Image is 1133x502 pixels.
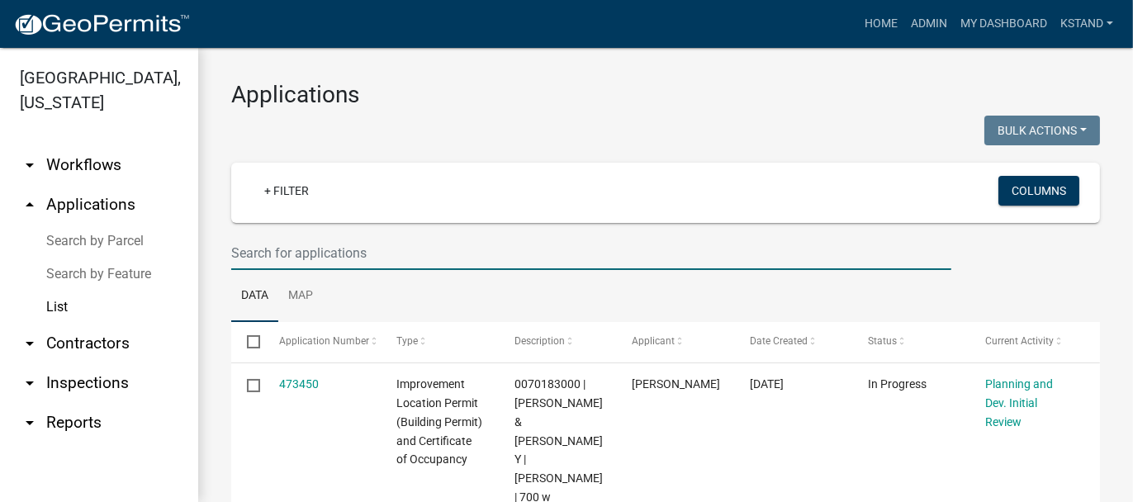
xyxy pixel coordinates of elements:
span: Description [514,335,565,347]
datatable-header-cell: Application Number [263,322,381,362]
datatable-header-cell: Current Activity [969,322,1088,362]
a: Home [858,8,904,40]
span: 09/04/2025 [750,377,784,391]
i: arrow_drop_up [20,195,40,215]
a: Map [278,270,323,323]
span: Improvement Location Permit (Building Permit) and Certificate of Occupancy [396,377,482,466]
a: Admin [904,8,954,40]
datatable-header-cell: Select [231,322,263,362]
datatable-header-cell: Type [381,322,499,362]
a: kstand [1054,8,1120,40]
i: arrow_drop_down [20,373,40,393]
a: My Dashboard [954,8,1054,40]
datatable-header-cell: Status [852,322,970,362]
span: george kontol jr [633,377,721,391]
span: Current Activity [986,335,1055,347]
a: Planning and Dev. Initial Review [986,377,1054,429]
datatable-header-cell: Description [499,322,617,362]
h3: Applications [231,81,1100,109]
span: Applicant [633,335,676,347]
i: arrow_drop_down [20,334,40,353]
span: In Progress [868,377,927,391]
a: 473450 [279,377,319,391]
datatable-header-cell: Applicant [616,322,734,362]
a: Data [231,270,278,323]
button: Bulk Actions [984,116,1100,145]
span: Status [868,335,897,347]
span: Date Created [750,335,808,347]
datatable-header-cell: Date Created [734,322,852,362]
i: arrow_drop_down [20,155,40,175]
button: Columns [998,176,1079,206]
span: Type [396,335,418,347]
span: Application Number [279,335,369,347]
i: arrow_drop_down [20,413,40,433]
a: + Filter [251,176,322,206]
input: Search for applications [231,236,951,270]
